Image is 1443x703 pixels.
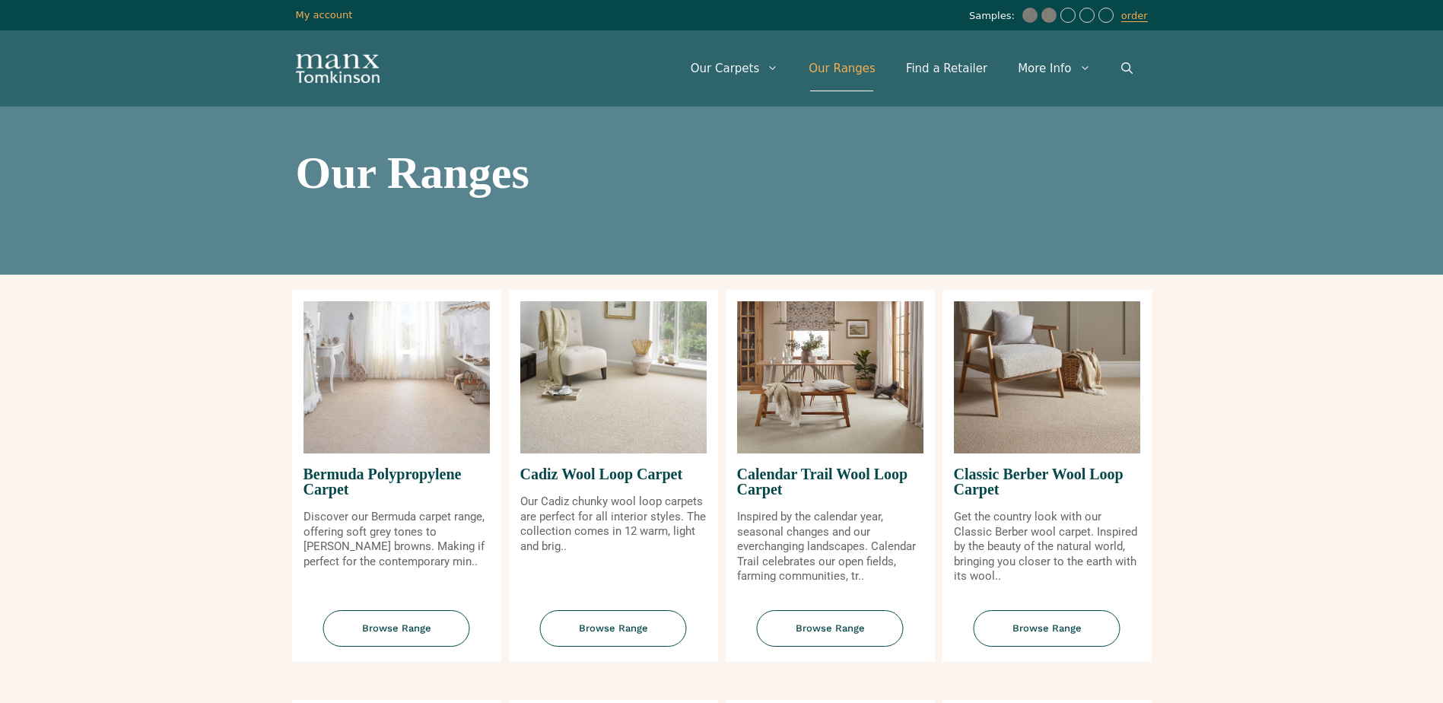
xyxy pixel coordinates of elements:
nav: Primary [675,46,1148,91]
a: Open Search Bar [1106,46,1148,91]
span: Bermuda Polypropylene Carpet [304,453,490,510]
span: Browse Range [540,610,687,647]
img: Classic Berber Wool Loop Carpet [954,301,1140,453]
a: Browse Range [942,610,1152,663]
span: Cadiz Wool Loop Carpet [520,453,707,495]
span: Samples: [969,10,1019,23]
a: Find a Retailer [891,46,1003,91]
img: Calendar Trail Wool Loop Carpet [737,301,923,453]
p: Inspired by the calendar year, seasonal changes and our everchanging landscapes. Calendar Trail c... [737,510,923,584]
a: Browse Range [726,610,935,663]
img: Country Twist - Lake [1041,8,1057,23]
p: Our Cadiz chunky wool loop carpets are perfect for all interior styles. The collection comes in 1... [520,495,707,554]
span: Classic Berber Wool Loop Carpet [954,453,1140,510]
p: Get the country look with our Classic Berber wool carpet. Inspired by the beauty of the natural w... [954,510,1140,584]
span: Browse Range [974,610,1120,647]
a: order [1121,10,1148,22]
p: Discover our Bermuda carpet range, offering soft grey tones to [PERSON_NAME] browns. Making if pe... [304,510,490,569]
a: Our Carpets [675,46,794,91]
img: Bermuda Polypropylene Carpet [304,301,490,453]
img: Country Twist - Scenery [1022,8,1038,23]
img: Cadiz Wool Loop Carpet [520,301,707,453]
span: Browse Range [757,610,904,647]
a: My account [296,9,353,21]
span: Calendar Trail Wool Loop Carpet [737,453,923,510]
a: Browse Range [292,610,501,663]
span: Browse Range [323,610,470,647]
a: More Info [1003,46,1105,91]
img: Manx Tomkinson [296,54,380,83]
a: Browse Range [509,610,718,663]
a: Our Ranges [793,46,891,91]
h1: Our Ranges [296,150,1148,196]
